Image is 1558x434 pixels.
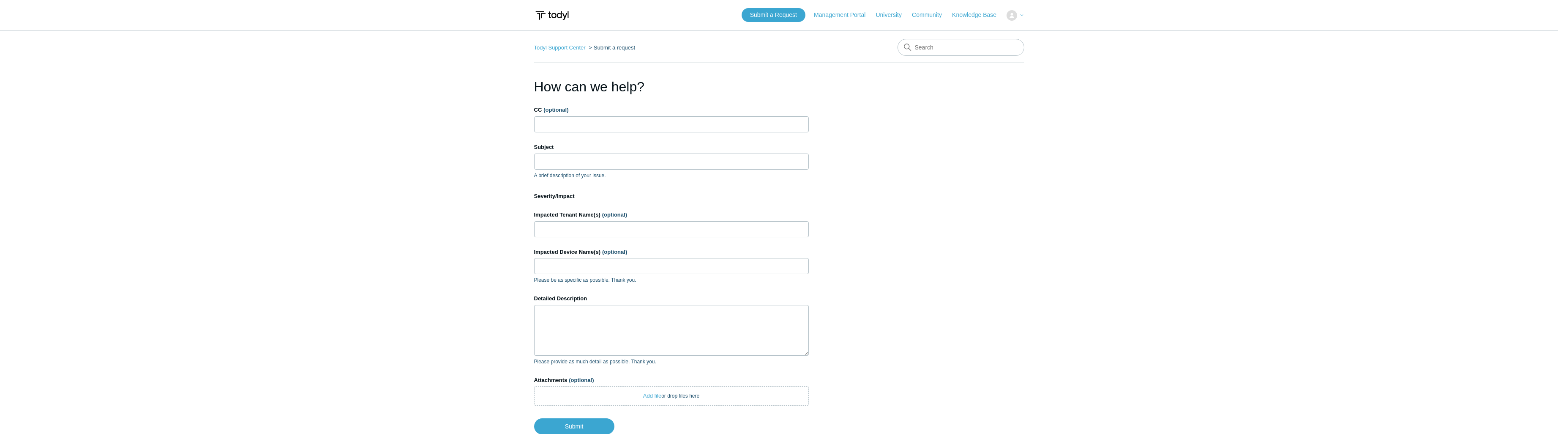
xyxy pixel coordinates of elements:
[534,8,570,23] img: Todyl Support Center Help Center home page
[534,143,809,151] label: Subject
[587,44,635,51] li: Submit a request
[534,294,809,303] label: Detailed Description
[534,172,809,179] p: A brief description of your issue.
[742,8,805,22] a: Submit a Request
[534,192,809,201] label: Severity/Impact
[534,44,586,51] a: Todyl Support Center
[912,11,950,19] a: Community
[876,11,910,19] a: University
[534,211,809,219] label: Impacted Tenant Name(s)
[814,11,874,19] a: Management Portal
[898,39,1024,56] input: Search
[534,77,809,97] h1: How can we help?
[534,276,809,284] p: Please be as specific as possible. Thank you.
[602,212,627,218] span: (optional)
[569,377,594,383] span: (optional)
[602,249,627,255] span: (optional)
[534,376,809,385] label: Attachments
[534,248,809,256] label: Impacted Device Name(s)
[534,358,809,365] p: Please provide as much detail as possible. Thank you.
[952,11,1005,19] a: Knowledge Base
[534,44,587,51] li: Todyl Support Center
[534,106,809,114] label: CC
[543,107,568,113] span: (optional)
